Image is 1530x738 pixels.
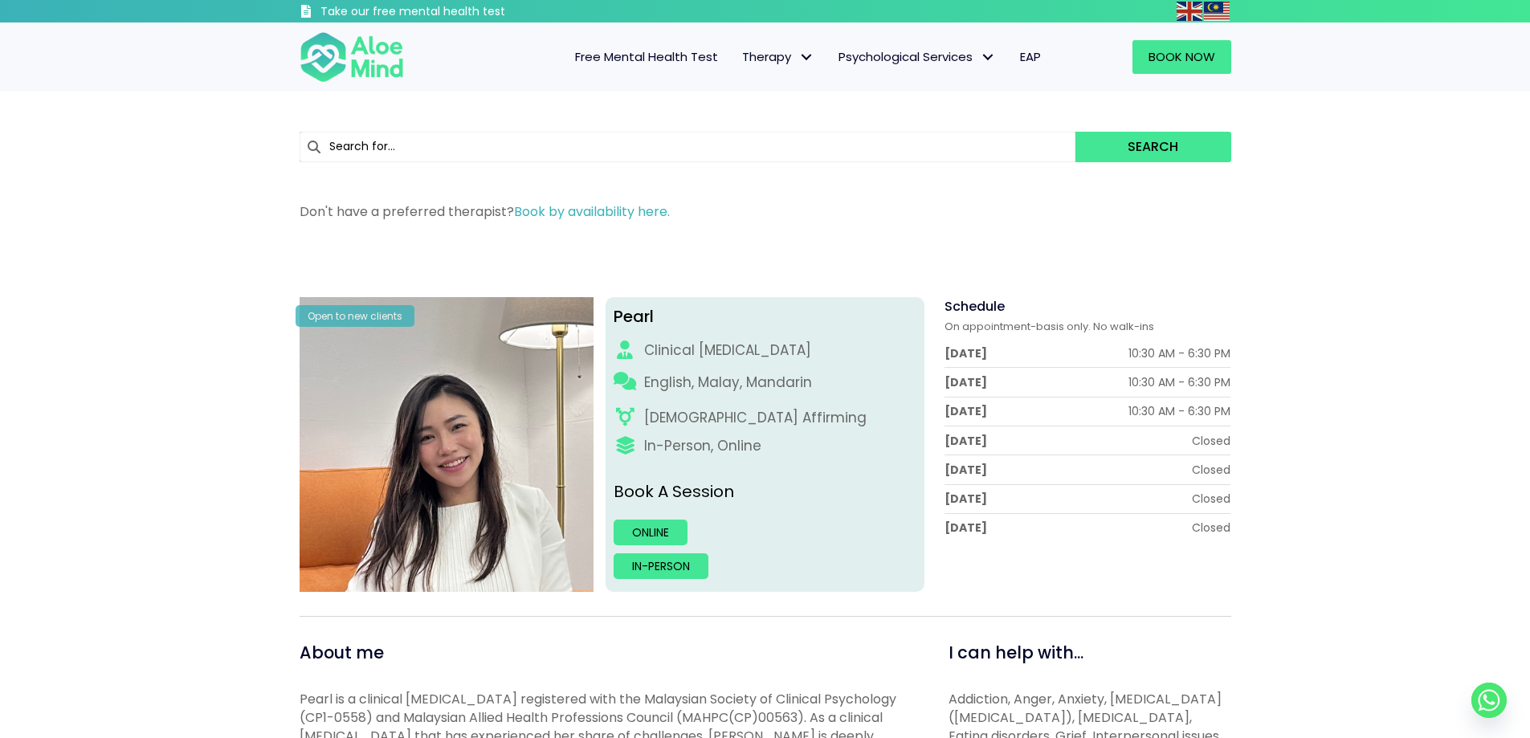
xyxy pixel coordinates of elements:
[614,520,687,545] a: Online
[575,48,718,65] span: Free Mental Health Test
[949,641,1083,664] span: I can help with...
[1149,48,1215,65] span: Book Now
[826,40,1008,74] a: Psychological ServicesPsychological Services: submenu
[1192,462,1230,478] div: Closed
[1128,374,1230,390] div: 10:30 AM - 6:30 PM
[730,40,826,74] a: TherapyTherapy: submenu
[1177,2,1204,20] a: English
[563,40,730,74] a: Free Mental Health Test
[1020,48,1041,65] span: EAP
[838,48,996,65] span: Psychological Services
[300,297,594,592] img: Pearl photo
[742,48,814,65] span: Therapy
[300,132,1076,162] input: Search for...
[1204,2,1230,21] img: ms
[644,373,812,393] p: English, Malay, Mandarin
[945,433,987,449] div: [DATE]
[1128,403,1230,419] div: 10:30 AM - 6:30 PM
[320,4,591,20] h3: Take our free mental health test
[614,305,916,328] div: Pearl
[1075,132,1230,162] button: Search
[1128,345,1230,361] div: 10:30 AM - 6:30 PM
[945,462,987,478] div: [DATE]
[425,40,1053,74] nav: Menu
[945,345,987,361] div: [DATE]
[644,340,811,361] div: Clinical [MEDICAL_DATA]
[1132,40,1231,74] a: Book Now
[1471,683,1507,718] a: Whatsapp
[1192,433,1230,449] div: Closed
[1192,491,1230,507] div: Closed
[945,491,987,507] div: [DATE]
[945,520,987,536] div: [DATE]
[1008,40,1053,74] a: EAP
[1177,2,1202,21] img: en
[945,297,1005,316] span: Schedule
[795,46,818,69] span: Therapy: submenu
[296,305,414,327] div: Open to new clients
[977,46,1000,69] span: Psychological Services: submenu
[300,4,591,22] a: Take our free mental health test
[614,553,708,579] a: In-person
[644,408,867,428] div: [DEMOGRAPHIC_DATA] Affirming
[644,436,761,456] div: In-Person, Online
[300,202,1231,221] p: Don't have a preferred therapist?
[514,202,670,221] a: Book by availability here.
[300,31,404,84] img: Aloe mind Logo
[945,403,987,419] div: [DATE]
[1204,2,1231,20] a: Malay
[1192,520,1230,536] div: Closed
[945,319,1154,334] span: On appointment-basis only. No walk-ins
[300,641,384,664] span: About me
[614,480,916,504] p: Book A Session
[945,374,987,390] div: [DATE]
